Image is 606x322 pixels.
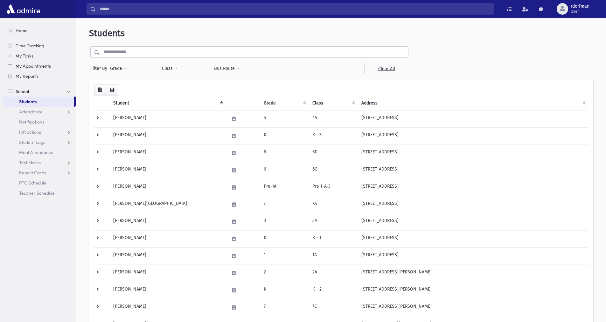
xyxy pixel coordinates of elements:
td: [STREET_ADDRESS] [358,162,588,179]
span: Student Logs [19,139,45,145]
a: Time Tracking [3,41,76,51]
a: Teacher Schedule [3,188,76,198]
a: Clear All [364,63,408,74]
td: [PERSON_NAME] [109,179,226,196]
span: Students [89,28,125,38]
td: [PERSON_NAME] [109,230,226,247]
td: K [260,127,309,144]
td: [PERSON_NAME] [109,247,226,265]
td: [PERSON_NAME] [109,213,226,230]
a: Infractions [3,127,76,137]
a: PTC Schedule [3,178,76,188]
td: [PERSON_NAME] [109,144,226,162]
td: [STREET_ADDRESS][PERSON_NAME] [358,299,588,316]
td: [STREET_ADDRESS] [358,110,588,127]
td: 4 [260,110,309,127]
td: [STREET_ADDRESS] [358,213,588,230]
td: 6 [260,162,309,179]
a: Test Marks [3,158,76,168]
span: My Appointments [16,63,51,69]
td: K [260,282,309,299]
a: Students [3,97,74,107]
td: [PERSON_NAME] [109,162,226,179]
span: rdorfman [571,4,589,9]
a: Notifications [3,117,76,127]
input: Search [96,3,494,15]
button: CSV [94,84,106,96]
td: [STREET_ADDRESS] [358,247,588,265]
td: [STREET_ADDRESS] [358,179,588,196]
td: 6D [309,144,358,162]
span: PTC Schedule [19,180,46,186]
a: Attendance [3,107,76,117]
a: My Appointments [3,61,76,71]
td: K [260,230,309,247]
td: [PERSON_NAME] [109,282,226,299]
td: 2 [260,265,309,282]
td: 3 [260,213,309,230]
img: AdmirePro [5,3,42,15]
td: K - 1 [309,230,358,247]
th: Student: activate to sort column descending [109,96,226,111]
td: [STREET_ADDRESS][PERSON_NAME] [358,282,588,299]
td: 6 [260,144,309,162]
th: Address: activate to sort column ascending [358,96,588,111]
span: Attendance [19,109,43,115]
td: K - 3 [309,127,358,144]
td: [PERSON_NAME] [109,299,226,316]
button: Grade [110,63,127,74]
a: Home [3,25,76,36]
td: [PERSON_NAME] [109,265,226,282]
td: Pre-1A [260,179,309,196]
td: K - 2 [309,282,358,299]
span: Time Tracking [16,43,44,49]
td: 7C [309,299,358,316]
span: School [16,89,29,94]
td: 1A [309,247,358,265]
a: School [3,86,76,97]
a: Report Cards [3,168,76,178]
td: 3A [309,213,358,230]
span: Filter By [90,65,110,72]
td: 7 [260,196,309,213]
a: Student Logs [3,137,76,147]
span: My Reports [16,73,38,79]
span: My Tasks [16,53,33,59]
td: [PERSON_NAME][GEOGRAPHIC_DATA] [109,196,226,213]
button: Bus Route [214,63,240,74]
td: [STREET_ADDRESS] [358,196,588,213]
span: Report Cards [19,170,46,176]
td: Pre 1-A-3 [309,179,358,196]
td: 7 [260,299,309,316]
th: Grade: activate to sort column ascending [260,96,309,111]
th: Class: activate to sort column ascending [309,96,358,111]
button: Class [162,63,178,74]
td: [PERSON_NAME] [109,110,226,127]
span: Notifications [19,119,44,125]
td: 1 [260,247,309,265]
span: Infractions [19,129,41,135]
td: [PERSON_NAME] [109,127,226,144]
td: [STREET_ADDRESS] [358,127,588,144]
a: Meal Attendance [3,147,76,158]
a: My Tasks [3,51,76,61]
td: 7A [309,196,358,213]
td: 6C [309,162,358,179]
td: [STREET_ADDRESS] [358,144,588,162]
span: Students [19,99,37,104]
span: Test Marks [19,160,41,165]
td: 2A [309,265,358,282]
span: Meal Attendance [19,150,53,155]
td: [STREET_ADDRESS] [358,230,588,247]
a: My Reports [3,71,76,81]
span: User [571,9,589,14]
td: 4A [309,110,358,127]
span: Teacher Schedule [19,190,55,196]
span: Home [16,28,28,33]
td: [STREET_ADDRESS][PERSON_NAME] [358,265,588,282]
button: Print [106,84,118,96]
